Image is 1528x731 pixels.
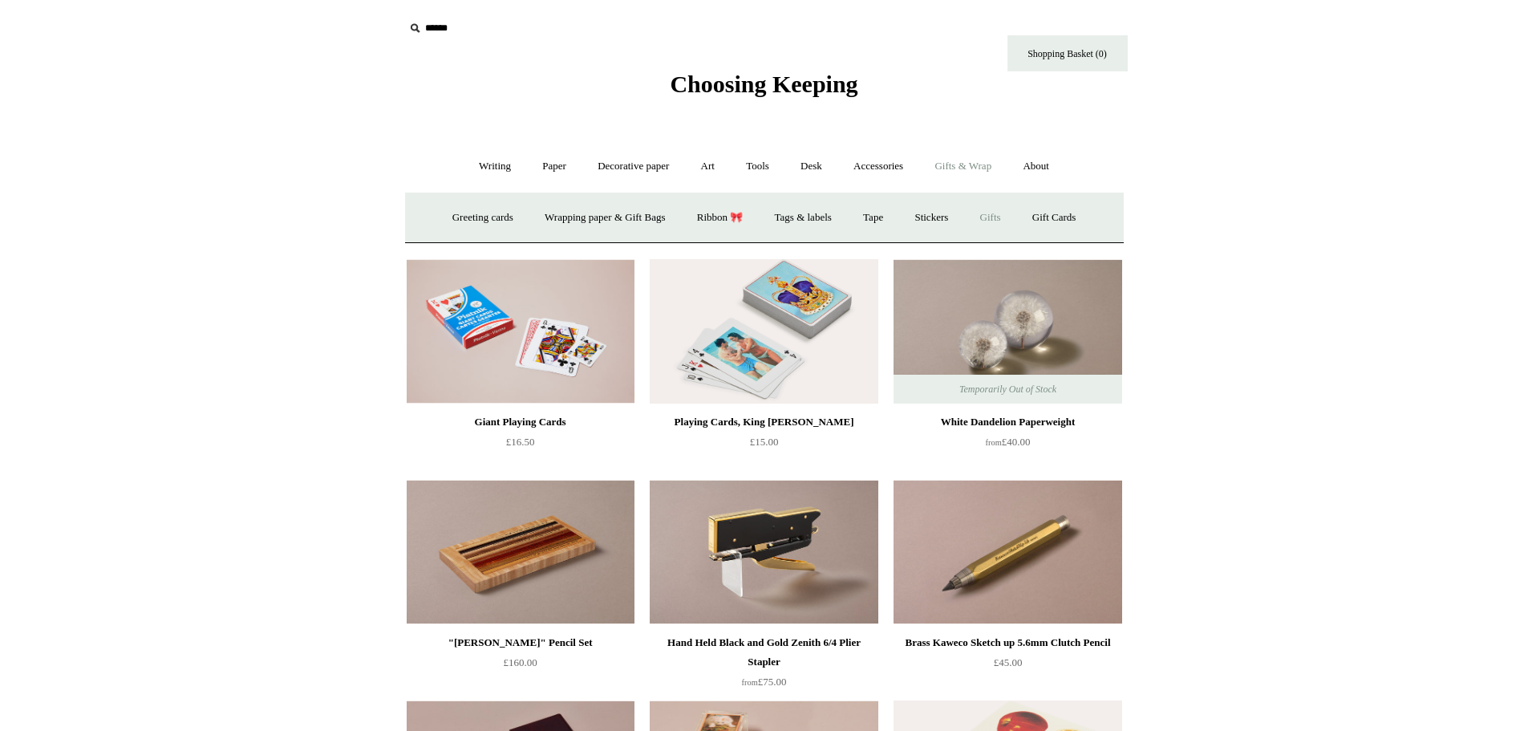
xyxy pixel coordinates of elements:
a: About [1008,145,1064,188]
a: Hand Held Black and Gold Zenith 6/4 Plier Stapler Hand Held Black and Gold Zenith 6/4 Plier Stapler [650,480,877,624]
a: Stickers [900,197,963,239]
a: Writing [464,145,525,188]
span: £16.50 [506,436,535,448]
a: Giant Playing Cards £16.50 [407,412,634,478]
a: Gifts & Wrap [920,145,1006,188]
a: Brass Kaweco Sketch up 5.6mm Clutch Pencil £45.00 [894,633,1121,699]
img: Giant Playing Cards [407,259,634,404]
div: "[PERSON_NAME]" Pencil Set [411,633,630,652]
a: Decorative paper [583,145,683,188]
span: £15.00 [750,436,779,448]
a: Desk [786,145,837,188]
a: Shopping Basket (0) [1007,35,1128,71]
span: £45.00 [994,656,1023,668]
div: White Dandelion Paperweight [898,412,1117,432]
a: Brass Kaweco Sketch up 5.6mm Clutch Pencil Brass Kaweco Sketch up 5.6mm Clutch Pencil [894,480,1121,624]
a: Gift Cards [1018,197,1091,239]
a: Accessories [839,145,918,188]
a: Playing Cards, King [PERSON_NAME] £15.00 [650,412,877,478]
a: Greeting cards [438,197,528,239]
span: from [742,678,758,687]
span: £160.00 [503,656,537,668]
a: Gifts [966,197,1015,239]
img: "Woods" Pencil Set [407,480,634,624]
a: "[PERSON_NAME]" Pencil Set £160.00 [407,633,634,699]
span: Temporarily Out of Stock [943,375,1072,404]
span: £40.00 [986,436,1031,448]
a: White Dandelion Paperweight from£40.00 [894,412,1121,478]
a: Ribbon 🎀 [683,197,758,239]
div: Giant Playing Cards [411,412,630,432]
img: Brass Kaweco Sketch up 5.6mm Clutch Pencil [894,480,1121,624]
a: "Woods" Pencil Set "Woods" Pencil Set [407,480,634,624]
span: from [986,438,1002,447]
a: Giant Playing Cards Giant Playing Cards [407,259,634,404]
a: Tags & labels [760,197,846,239]
div: Playing Cards, King [PERSON_NAME] [654,412,873,432]
a: Wrapping paper & Gift Bags [530,197,679,239]
img: Hand Held Black and Gold Zenith 6/4 Plier Stapler [650,480,877,624]
a: Art [687,145,729,188]
a: Hand Held Black and Gold Zenith 6/4 Plier Stapler from£75.00 [650,633,877,699]
a: Playing Cards, King Charles III Playing Cards, King Charles III [650,259,877,404]
a: White Dandelion Paperweight White Dandelion Paperweight Temporarily Out of Stock [894,259,1121,404]
a: Paper [528,145,581,188]
span: Choosing Keeping [670,71,857,97]
img: White Dandelion Paperweight [894,259,1121,404]
a: Tape [849,197,898,239]
a: Choosing Keeping [670,83,857,95]
a: Tools [732,145,784,188]
div: Hand Held Black and Gold Zenith 6/4 Plier Stapler [654,633,873,672]
img: Playing Cards, King Charles III [650,259,877,404]
span: £75.00 [742,676,787,688]
div: Brass Kaweco Sketch up 5.6mm Clutch Pencil [898,633,1117,652]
